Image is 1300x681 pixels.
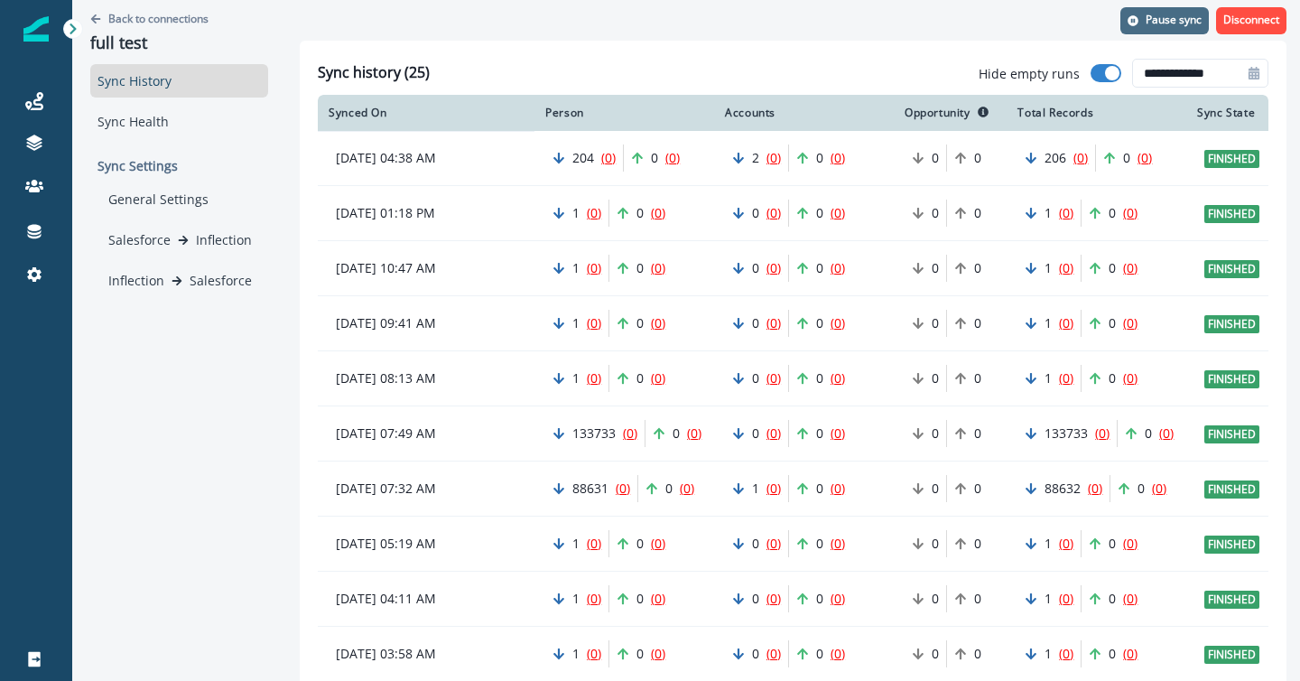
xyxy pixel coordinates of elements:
p: 0 [636,314,644,332]
p: 0 [816,149,823,167]
u: ( 0 ) [1059,369,1073,387]
u: ( 0 ) [587,369,601,387]
p: 0 [752,590,759,608]
p: 0 [752,204,759,222]
p: [DATE] 08:13 AM [336,369,534,387]
p: [DATE] 04:38 AM [336,149,534,167]
u: ( 0 ) [766,259,781,276]
u: ( 0 ) [587,645,601,662]
p: [DATE] 01:18 PM [336,204,534,222]
p: 0 [932,259,939,277]
u: ( 0 ) [651,369,665,387]
u: ( 0 ) [1095,424,1110,442]
u: ( 0 ) [651,204,665,221]
p: 1 [1045,645,1052,663]
span: finished [1204,646,1259,664]
p: 0 [974,645,981,663]
p: 0 [974,204,981,222]
u: ( 0 ) [831,480,845,497]
p: 0 [932,480,939,498]
p: Disconnect [1223,14,1279,26]
u: ( 0 ) [766,314,781,331]
u: ( 0 ) [1059,204,1073,221]
p: Sync Settings [90,149,268,182]
u: ( 0 ) [831,259,845,276]
u: ( 0 ) [587,204,601,221]
p: 0 [636,204,644,222]
u: ( 0 ) [766,204,781,221]
u: ( 0 ) [1059,535,1073,552]
p: 1 [572,645,580,663]
span: finished [1204,205,1259,223]
p: 0 [974,259,981,277]
u: ( 0 ) [1159,424,1174,442]
span: finished [1204,150,1259,168]
u: ( 0 ) [831,314,845,331]
p: 0 [816,590,823,608]
p: 1 [1045,535,1052,553]
u: ( 0 ) [1137,149,1152,166]
u: ( 0 ) [1123,535,1137,552]
p: 0 [665,480,673,498]
u: ( 0 ) [1088,480,1102,497]
u: ( 0 ) [831,149,845,166]
p: Back to connections [108,11,209,26]
u: ( 0 ) [1059,645,1073,662]
u: ( 0 ) [831,645,845,662]
p: [DATE] 04:11 AM [336,590,534,608]
p: 0 [636,535,644,553]
p: 0 [974,535,981,553]
p: 0 [816,259,823,277]
p: 0 [636,645,644,663]
u: ( 0 ) [1059,259,1073,276]
u: ( 0 ) [1073,149,1088,166]
p: Salesforce [190,271,252,290]
p: 0 [1137,480,1145,498]
p: 1 [1045,590,1052,608]
u: ( 0 ) [766,369,781,387]
u: ( 0 ) [587,590,601,607]
span: finished [1204,425,1259,443]
p: 0 [673,424,680,443]
p: 0 [752,424,759,443]
u: ( 0 ) [651,590,665,607]
u: ( 0 ) [687,424,701,442]
u: ( 0 ) [766,590,781,607]
u: ( 0 ) [831,369,845,387]
u: ( 0 ) [651,259,665,276]
u: ( 0 ) [1152,480,1166,497]
p: 1 [1045,369,1052,387]
p: 0 [636,259,644,277]
p: 1 [572,314,580,332]
u: ( 0 ) [831,204,845,221]
p: 0 [816,424,823,443]
u: ( 0 ) [587,535,601,552]
p: Accounts [725,106,775,120]
p: 0 [1145,424,1152,443]
p: 88631 [572,480,608,498]
p: 0 [1109,590,1116,608]
p: 0 [816,314,823,332]
p: 0 [932,314,939,332]
u: ( 0 ) [1123,590,1137,607]
u: ( 0 ) [651,535,665,552]
p: 1 [572,369,580,387]
p: 0 [752,259,759,277]
p: 0 [1109,535,1116,553]
p: 0 [752,645,759,663]
u: ( 0 ) [831,590,845,607]
p: 206 [1045,149,1066,167]
p: Sync State [1197,106,1255,120]
p: 0 [932,149,939,167]
span: finished [1204,315,1259,333]
p: 0 [932,535,939,553]
p: Opportunity [905,106,970,120]
p: Person [545,106,584,120]
button: Go back [90,11,209,26]
u: ( 0 ) [766,480,781,497]
p: 0 [636,369,644,387]
u: ( 0 ) [766,149,781,166]
u: ( 0 ) [680,480,694,497]
p: Inflection [108,271,164,290]
p: 0 [932,645,939,663]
